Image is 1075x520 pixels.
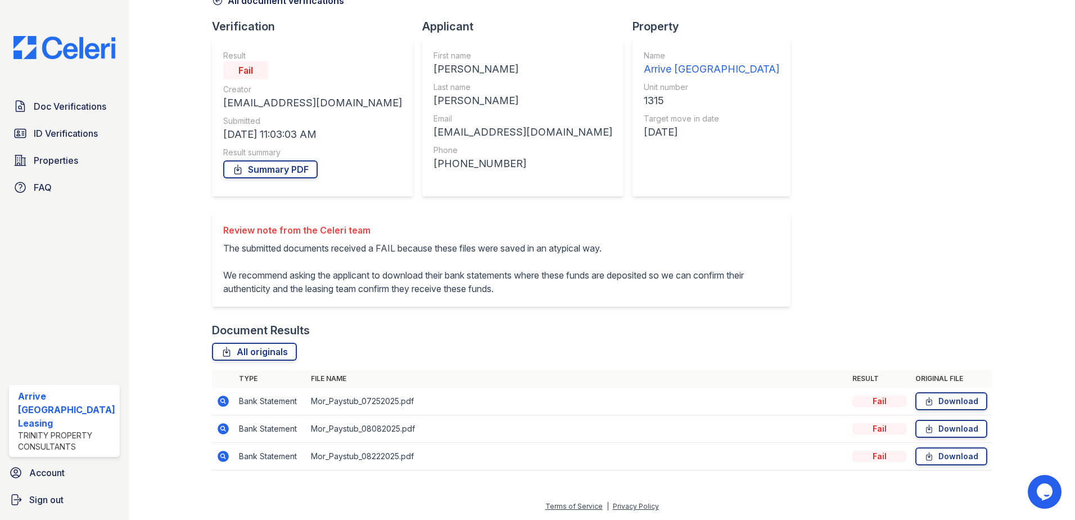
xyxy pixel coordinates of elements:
[18,389,115,430] div: Arrive [GEOGRAPHIC_DATA] Leasing
[34,154,78,167] span: Properties
[1028,475,1064,509] iframe: chat widget
[34,100,106,113] span: Doc Verifications
[223,241,779,295] p: The submitted documents received a FAIL because these files were saved in an atypical way. We rec...
[433,145,612,156] div: Phone
[4,488,124,511] a: Sign out
[644,50,779,77] a: Name Arrive [GEOGRAPHIC_DATA]
[852,423,906,434] div: Fail
[644,93,779,109] div: 1315
[433,93,612,109] div: [PERSON_NAME]
[223,223,779,237] div: Review note from the Celeri team
[545,502,603,510] a: Terms of Service
[9,149,120,172] a: Properties
[34,127,98,140] span: ID Verifications
[212,343,297,361] a: All originals
[915,392,987,410] a: Download
[9,122,120,145] a: ID Verifications
[433,82,612,93] div: Last name
[306,388,848,415] td: Mor_Paystub_07252025.pdf
[223,84,402,95] div: Creator
[644,113,779,124] div: Target move in date
[9,95,120,118] a: Doc Verifications
[223,115,402,127] div: Submitted
[234,370,306,388] th: Type
[433,113,612,124] div: Email
[306,443,848,470] td: Mor_Paystub_08222025.pdf
[644,61,779,77] div: Arrive [GEOGRAPHIC_DATA]
[644,50,779,61] div: Name
[433,156,612,172] div: [PHONE_NUMBER]
[607,502,609,510] div: |
[18,430,115,452] div: Trinity Property Consultants
[633,19,800,34] div: Property
[223,127,402,142] div: [DATE] 11:03:03 AM
[234,388,306,415] td: Bank Statement
[848,370,911,388] th: Result
[433,124,612,140] div: [EMAIL_ADDRESS][DOMAIN_NAME]
[29,493,64,506] span: Sign out
[911,370,992,388] th: Original file
[306,415,848,443] td: Mor_Paystub_08082025.pdf
[223,61,268,79] div: Fail
[644,82,779,93] div: Unit number
[9,176,120,199] a: FAQ
[223,147,402,158] div: Result summary
[223,50,402,61] div: Result
[644,124,779,140] div: [DATE]
[306,370,848,388] th: File name
[852,451,906,462] div: Fail
[422,19,633,34] div: Applicant
[433,50,612,61] div: First name
[223,160,318,178] a: Summary PDF
[234,415,306,443] td: Bank Statement
[915,420,987,438] a: Download
[212,19,422,34] div: Verification
[613,502,659,510] a: Privacy Policy
[34,181,52,194] span: FAQ
[223,95,402,111] div: [EMAIL_ADDRESS][DOMAIN_NAME]
[212,322,310,338] div: Document Results
[915,447,987,465] a: Download
[234,443,306,470] td: Bank Statement
[29,466,65,479] span: Account
[4,461,124,484] a: Account
[852,396,906,407] div: Fail
[4,36,124,59] img: CE_Logo_Blue-a8612792a0a2168367f1c8372b55b34899dd931a85d93a1a3d3e32e68fde9ad4.png
[433,61,612,77] div: [PERSON_NAME]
